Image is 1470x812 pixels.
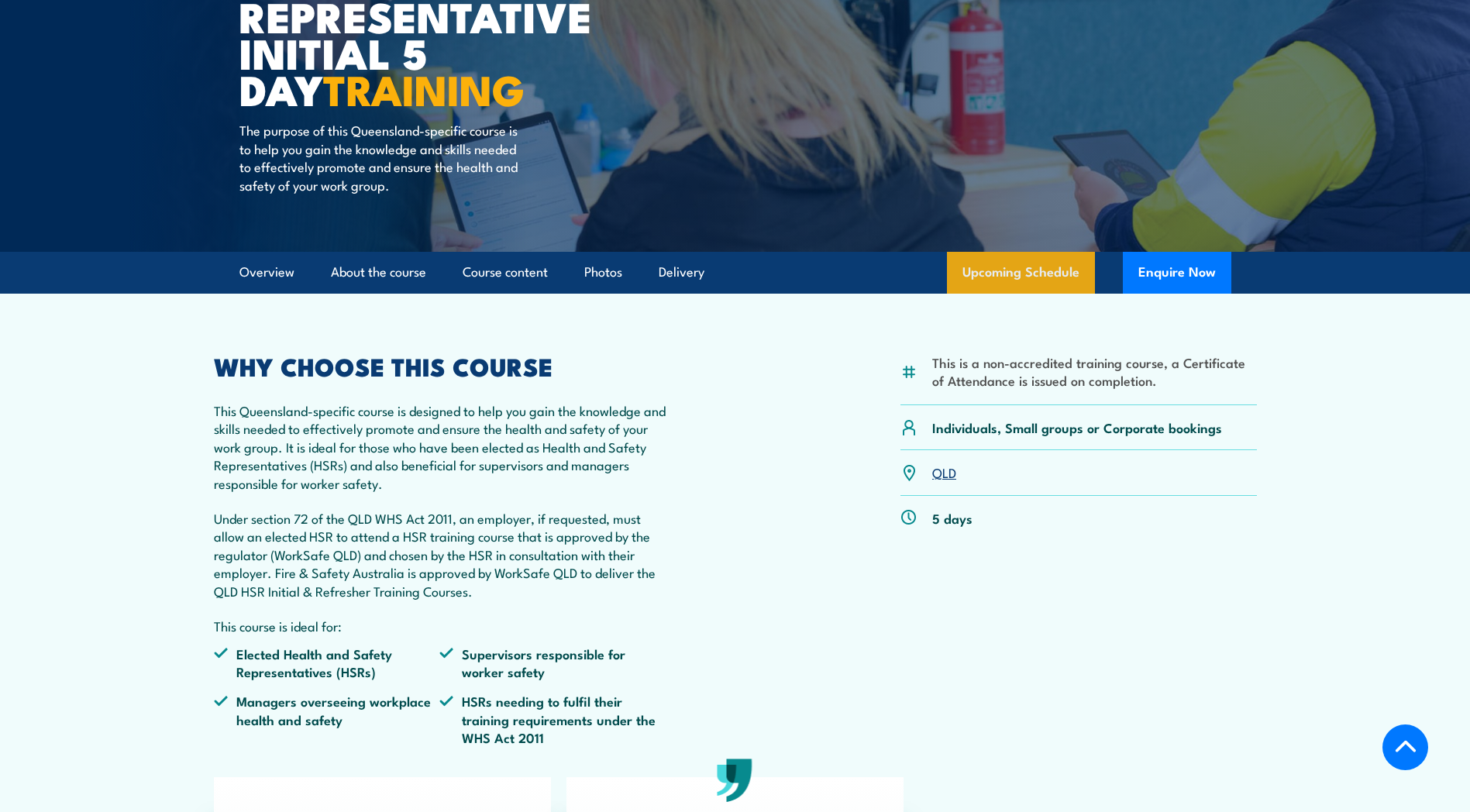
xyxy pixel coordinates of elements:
[932,418,1222,436] p: Individuals, Small groups or Corporate bookings
[214,401,666,492] p: This Queensland-specific course is designed to help you gain the knowledge and skills needed to e...
[947,252,1095,294] a: Upcoming Schedule
[323,56,525,120] strong: TRAINING
[214,645,440,681] li: Elected Health and Safety Representatives (HSRs)
[214,617,666,635] p: This course is ideal for:
[239,252,294,293] a: Overview
[239,121,522,194] p: The purpose of this Queensland-specific course is to help you gain the knowledge and skills neede...
[932,509,973,527] p: 5 days
[214,355,666,377] h2: WHY CHOOSE THIS COURSE
[439,692,666,746] li: HSRs needing to fulfil their training requirements under the WHS Act 2011
[932,463,956,481] a: QLD
[932,353,1257,390] li: This is a non-accredited training course, a Certificate of Attendance is issued on completion.
[1123,252,1231,294] button: Enquire Now
[214,509,666,600] p: Under section 72 of the QLD WHS Act 2011, an employer, if requested, must allow an elected HSR to...
[584,252,622,293] a: Photos
[659,252,704,293] a: Delivery
[331,252,426,293] a: About the course
[439,645,666,681] li: Supervisors responsible for worker safety
[463,252,548,293] a: Course content
[214,692,440,746] li: Managers overseeing workplace health and safety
